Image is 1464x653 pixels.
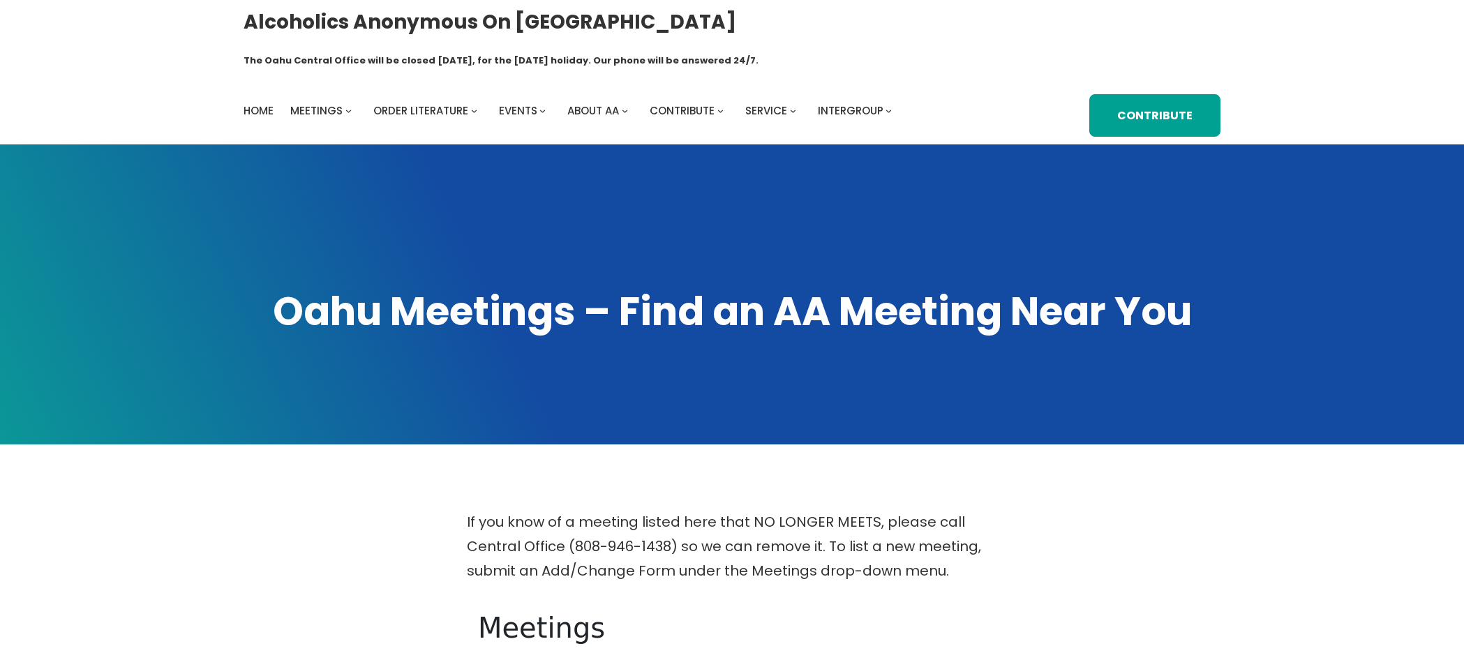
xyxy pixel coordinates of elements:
[467,510,997,583] p: If you know of a meeting listed here that NO LONGER MEETS, please call Central Office (808-946-14...
[471,107,477,114] button: Order Literature submenu
[567,101,619,121] a: About AA
[745,101,787,121] a: Service
[790,107,796,114] button: Service submenu
[650,101,715,121] a: Contribute
[499,101,537,121] a: Events
[244,5,736,39] a: Alcoholics Anonymous on [GEOGRAPHIC_DATA]
[290,103,343,118] span: Meetings
[886,107,892,114] button: Intergroup submenu
[244,101,897,121] nav: Intergroup
[539,107,546,114] button: Events submenu
[818,103,883,118] span: Intergroup
[345,107,352,114] button: Meetings submenu
[818,101,883,121] a: Intergroup
[1089,94,1220,137] a: Contribute
[373,103,468,118] span: Order Literature
[244,285,1220,338] h1: Oahu Meetings – Find an AA Meeting Near You
[290,101,343,121] a: Meetings
[717,107,724,114] button: Contribute submenu
[244,103,274,118] span: Home
[499,103,537,118] span: Events
[244,101,274,121] a: Home
[622,107,628,114] button: About AA submenu
[478,611,986,645] h1: Meetings
[650,103,715,118] span: Contribute
[567,103,619,118] span: About AA
[244,54,759,68] h1: The Oahu Central Office will be closed [DATE], for the [DATE] holiday. Our phone will be answered...
[745,103,787,118] span: Service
